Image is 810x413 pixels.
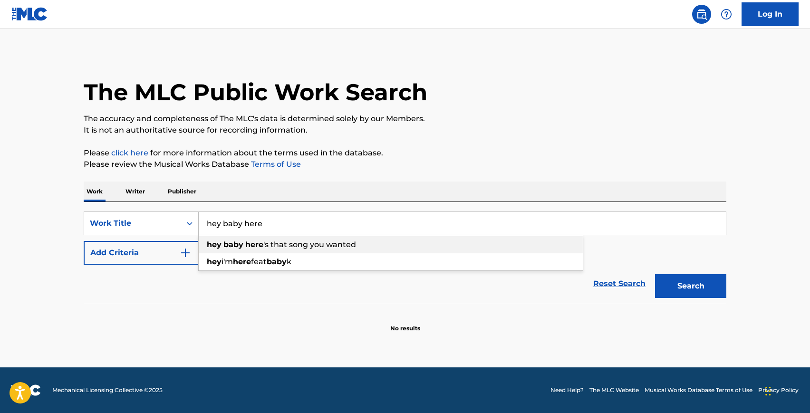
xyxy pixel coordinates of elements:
[251,257,267,266] span: feat
[696,9,707,20] img: search
[245,240,263,249] strong: here
[223,240,243,249] strong: baby
[742,2,799,26] a: Log In
[655,274,726,298] button: Search
[263,240,356,249] span: 's that song you wanted
[692,5,711,24] a: Public Search
[123,182,148,202] p: Writer
[758,386,799,394] a: Privacy Policy
[721,9,732,20] img: help
[589,386,639,394] a: The MLC Website
[207,240,222,249] strong: hey
[84,211,726,303] form: Search Form
[249,160,301,169] a: Terms of Use
[267,257,287,266] strong: baby
[762,367,810,413] iframe: Chat Widget
[84,241,199,265] button: Add Criteria
[84,147,726,159] p: Please for more information about the terms used in the database.
[84,113,726,125] p: The accuracy and completeness of The MLC's data is determined solely by our Members.
[588,273,650,294] a: Reset Search
[222,257,233,266] span: i'm
[84,159,726,170] p: Please review the Musical Works Database
[645,386,752,394] a: Musical Works Database Terms of Use
[111,148,148,157] a: click here
[52,386,163,394] span: Mechanical Licensing Collective © 2025
[11,7,48,21] img: MLC Logo
[90,218,175,229] div: Work Title
[165,182,199,202] p: Publisher
[550,386,584,394] a: Need Help?
[11,384,41,396] img: logo
[287,257,291,266] span: k
[765,377,771,405] div: Drag
[84,78,427,106] h1: The MLC Public Work Search
[180,247,191,259] img: 9d2ae6d4665cec9f34b9.svg
[84,182,106,202] p: Work
[717,5,736,24] div: Help
[207,257,222,266] strong: hey
[390,313,420,333] p: No results
[233,257,251,266] strong: here
[84,125,726,136] p: It is not an authoritative source for recording information.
